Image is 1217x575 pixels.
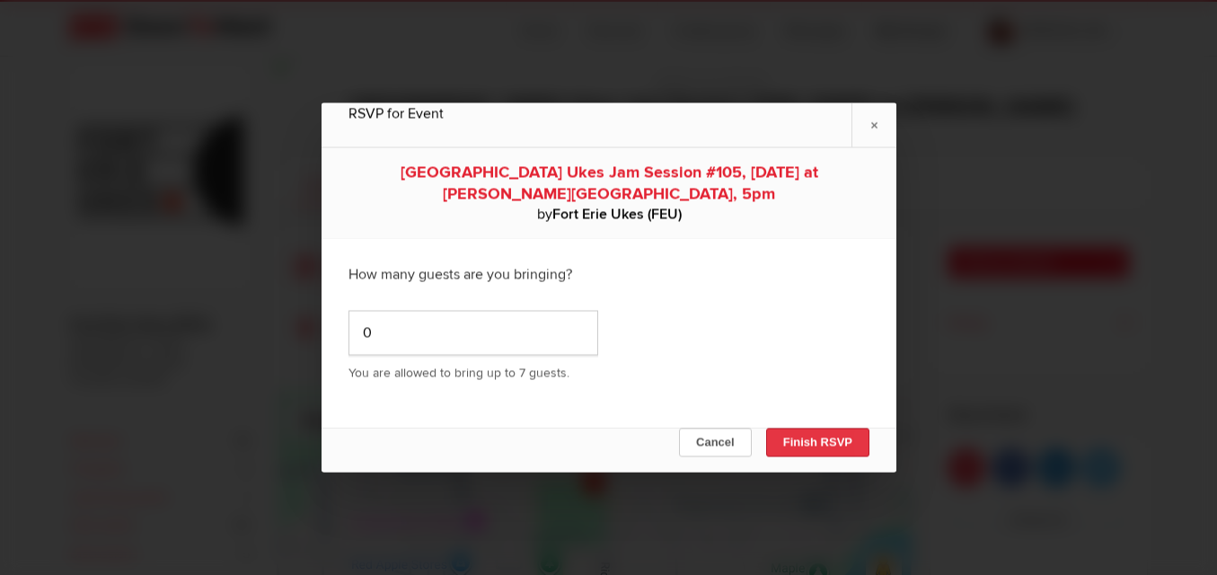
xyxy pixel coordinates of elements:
[765,429,869,457] button: Finish RSVP
[348,365,869,383] p: You are allowed to bring up to 7 guests.
[851,103,896,147] a: ×
[348,205,869,225] div: by
[348,103,869,125] div: RSVP for Event
[679,429,752,457] button: Cancel
[348,252,869,297] div: How many guests are you bringing?
[348,162,869,205] div: [GEOGRAPHIC_DATA] Ukes Jam Session #105, [DATE] at [PERSON_NAME][GEOGRAPHIC_DATA], 5pm
[551,206,681,224] b: Fort Erie Ukes (FEU)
